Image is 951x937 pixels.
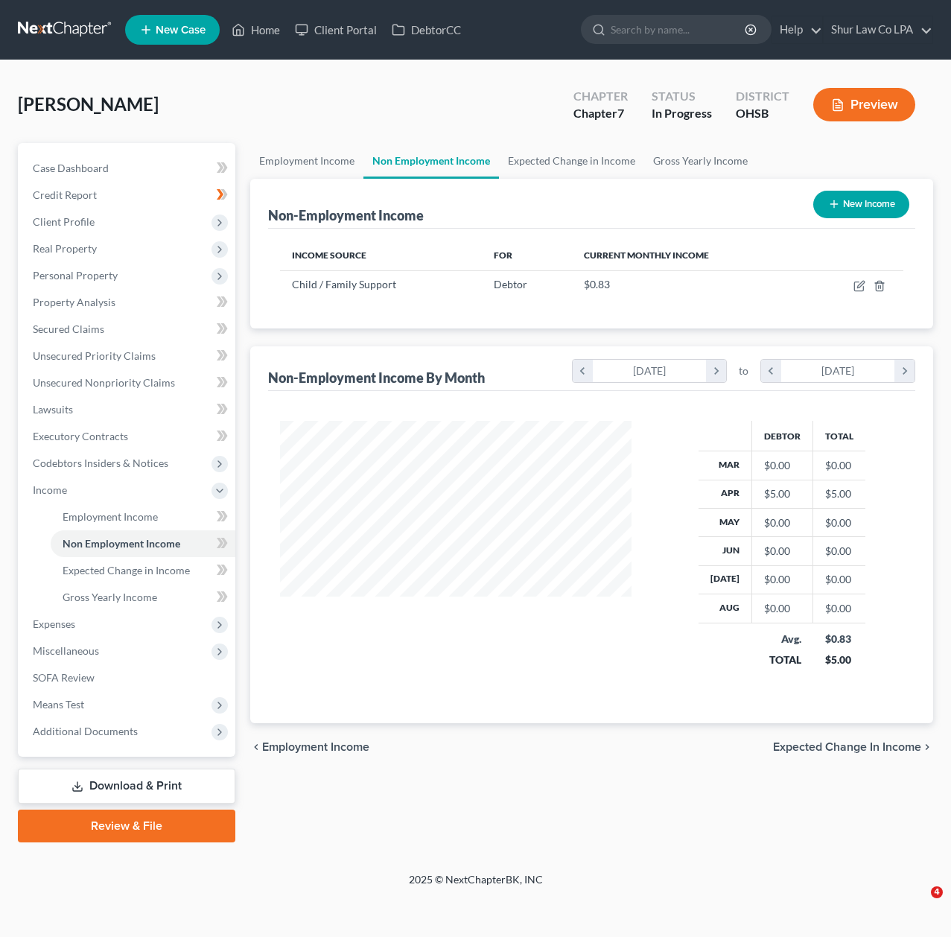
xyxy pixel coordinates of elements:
a: Download & Print [18,769,235,804]
a: Case Dashboard [21,155,235,182]
a: Shur Law Co LPA [824,16,932,43]
i: chevron_right [706,360,726,382]
div: [DATE] [593,360,707,382]
a: Gross Yearly Income [51,584,235,611]
span: Gross Yearly Income [63,591,157,603]
a: Executory Contracts [21,423,235,450]
span: Executory Contracts [33,430,128,442]
th: Mar [699,451,752,480]
td: $0.00 [813,594,866,623]
div: $5.00 [825,652,854,667]
span: Case Dashboard [33,162,109,174]
div: 2025 © NextChapterBK, INC [51,872,900,899]
span: For [494,250,512,261]
span: Credit Report [33,188,97,201]
span: Lawsuits [33,403,73,416]
i: chevron_left [250,741,262,753]
a: Home [224,16,287,43]
span: 7 [617,106,624,120]
div: $5.00 [764,486,801,501]
a: Property Analysis [21,289,235,316]
div: Non-Employment Income [268,206,424,224]
span: Income [33,483,67,496]
div: Avg. [764,632,801,647]
i: chevron_left [573,360,593,382]
th: Total [813,421,866,451]
span: Expected Change in Income [773,741,921,753]
td: $0.00 [813,537,866,565]
th: May [699,508,752,536]
a: Non Employment Income [51,530,235,557]
div: $0.00 [764,515,801,530]
a: Credit Report [21,182,235,209]
i: chevron_left [761,360,781,382]
td: $0.00 [813,565,866,594]
a: DebtorCC [384,16,468,43]
div: $0.83 [825,632,854,647]
span: [PERSON_NAME] [18,93,159,115]
div: $0.00 [764,572,801,587]
div: Non-Employment Income By Month [268,369,485,387]
button: Expected Change in Income chevron_right [773,741,933,753]
span: Employment Income [262,741,369,753]
div: [DATE] [781,360,895,382]
span: SOFA Review [33,671,95,684]
span: Debtor [494,278,527,290]
span: Unsecured Nonpriority Claims [33,376,175,389]
div: $0.00 [764,458,801,473]
th: Debtor [752,421,813,451]
div: $0.00 [764,544,801,559]
button: chevron_left Employment Income [250,741,369,753]
a: Gross Yearly Income [644,143,757,179]
a: SOFA Review [21,664,235,691]
a: Review & File [18,810,235,842]
a: Client Portal [287,16,384,43]
span: Current Monthly Income [584,250,709,261]
a: Employment Income [250,143,363,179]
button: New Income [813,191,909,218]
a: Secured Claims [21,316,235,343]
button: Preview [813,88,915,121]
span: Personal Property [33,269,118,282]
iframe: Intercom live chat [900,886,936,922]
span: New Case [156,25,206,36]
div: In Progress [652,105,712,122]
th: Apr [699,480,752,508]
span: Secured Claims [33,323,104,335]
td: $0.00 [813,508,866,536]
span: 4 [931,886,943,898]
td: $5.00 [813,480,866,508]
th: [DATE] [699,565,752,594]
span: Expected Change in Income [63,564,190,577]
span: Employment Income [63,510,158,523]
span: Child / Family Support [292,278,396,290]
span: Real Property [33,242,97,255]
div: Chapter [573,88,628,105]
span: Client Profile [33,215,95,228]
a: Lawsuits [21,396,235,423]
span: Additional Documents [33,725,138,737]
div: TOTAL [764,652,801,667]
span: Means Test [33,698,84,711]
div: District [736,88,789,105]
span: Non Employment Income [63,537,180,550]
th: Aug [699,594,752,623]
th: Jun [699,537,752,565]
a: Expected Change in Income [499,143,644,179]
td: $0.00 [813,451,866,480]
i: chevron_right [894,360,915,382]
span: Miscellaneous [33,644,99,657]
span: Income Source [292,250,366,261]
a: Non Employment Income [363,143,499,179]
span: Codebtors Insiders & Notices [33,457,168,469]
span: Unsecured Priority Claims [33,349,156,362]
span: $0.83 [584,278,610,290]
a: Unsecured Priority Claims [21,343,235,369]
div: Chapter [573,105,628,122]
a: Employment Income [51,504,235,530]
span: Property Analysis [33,296,115,308]
div: Status [652,88,712,105]
span: Expenses [33,617,75,630]
div: $0.00 [764,601,801,616]
div: OHSB [736,105,789,122]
